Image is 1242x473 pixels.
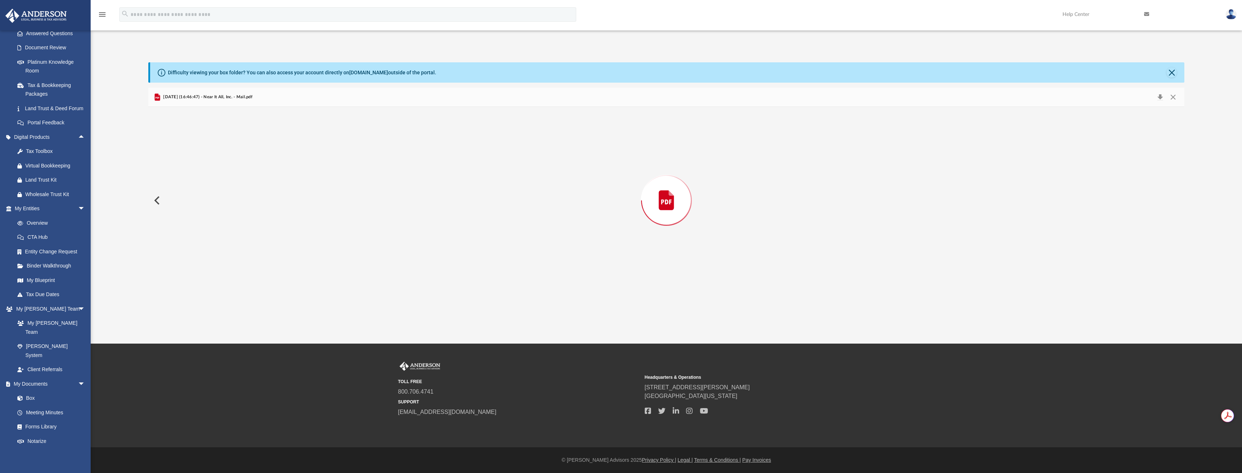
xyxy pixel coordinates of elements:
i: search [121,10,129,18]
a: Online Learningarrow_drop_down [5,448,92,463]
a: My Entitiesarrow_drop_down [5,202,96,216]
small: TOLL FREE [398,378,640,385]
a: Platinum Knowledge Room [10,55,96,78]
a: Pay Invoices [742,457,771,463]
a: Box [10,391,89,406]
span: [DATE] (16:46:47) - Near It All, Inc. - Mail.pdf [162,94,252,100]
a: Tax Due Dates [10,287,96,302]
small: Headquarters & Operations [645,374,886,381]
small: SUPPORT [398,399,640,405]
a: [GEOGRAPHIC_DATA][US_STATE] [645,393,738,399]
a: Meeting Minutes [10,405,92,420]
a: 800.706.4741 [398,389,434,395]
div: Difficulty viewing your box folder? You can also access your account directly on outside of the p... [168,69,436,76]
img: Anderson Advisors Platinum Portal [3,9,69,23]
a: Virtual Bookkeeping [10,158,96,173]
div: © [PERSON_NAME] Advisors 2025 [91,456,1242,464]
img: Anderson Advisors Platinum Portal [398,362,442,371]
a: Entity Change Request [10,244,96,259]
a: Digital Productsarrow_drop_up [5,130,96,144]
a: Terms & Conditions | [694,457,741,463]
a: [DOMAIN_NAME] [349,70,388,75]
a: My Documentsarrow_drop_down [5,377,92,391]
img: User Pic [1226,9,1237,20]
span: arrow_drop_down [78,202,92,216]
a: Wholesale Trust Kit [10,187,96,202]
a: Document Review [10,41,96,55]
a: Privacy Policy | [642,457,676,463]
div: Virtual Bookkeeping [25,161,87,170]
a: Tax Toolbox [10,144,96,159]
span: arrow_drop_up [78,130,92,145]
a: Portal Feedback [10,116,96,130]
a: Notarize [10,434,92,448]
a: menu [98,14,107,19]
a: CTA Hub [10,230,96,245]
a: Forms Library [10,420,89,434]
a: Client Referrals [10,362,92,377]
i: menu [98,10,107,19]
a: Land Trust & Deed Forum [10,101,96,116]
span: arrow_drop_down [78,448,92,463]
div: Preview [148,88,1185,294]
a: [STREET_ADDRESS][PERSON_NAME] [645,384,750,390]
button: Close [1167,67,1177,78]
a: Tax & Bookkeeping Packages [10,78,96,101]
a: Land Trust Kit [10,173,96,187]
a: My [PERSON_NAME] Teamarrow_drop_down [5,302,92,316]
button: Download [1154,92,1167,102]
div: Tax Toolbox [25,147,87,156]
a: My Blueprint [10,273,92,287]
a: [EMAIL_ADDRESS][DOMAIN_NAME] [398,409,496,415]
div: Land Trust Kit [25,175,87,184]
a: My [PERSON_NAME] Team [10,316,89,339]
a: Overview [10,216,96,230]
a: Answered Questions [10,26,96,41]
a: Legal | [678,457,693,463]
span: arrow_drop_down [78,302,92,316]
span: arrow_drop_down [78,377,92,391]
a: [PERSON_NAME] System [10,339,92,362]
div: Wholesale Trust Kit [25,190,87,199]
button: Previous File [148,190,164,211]
button: Close [1167,92,1180,102]
a: Binder Walkthrough [10,259,96,273]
